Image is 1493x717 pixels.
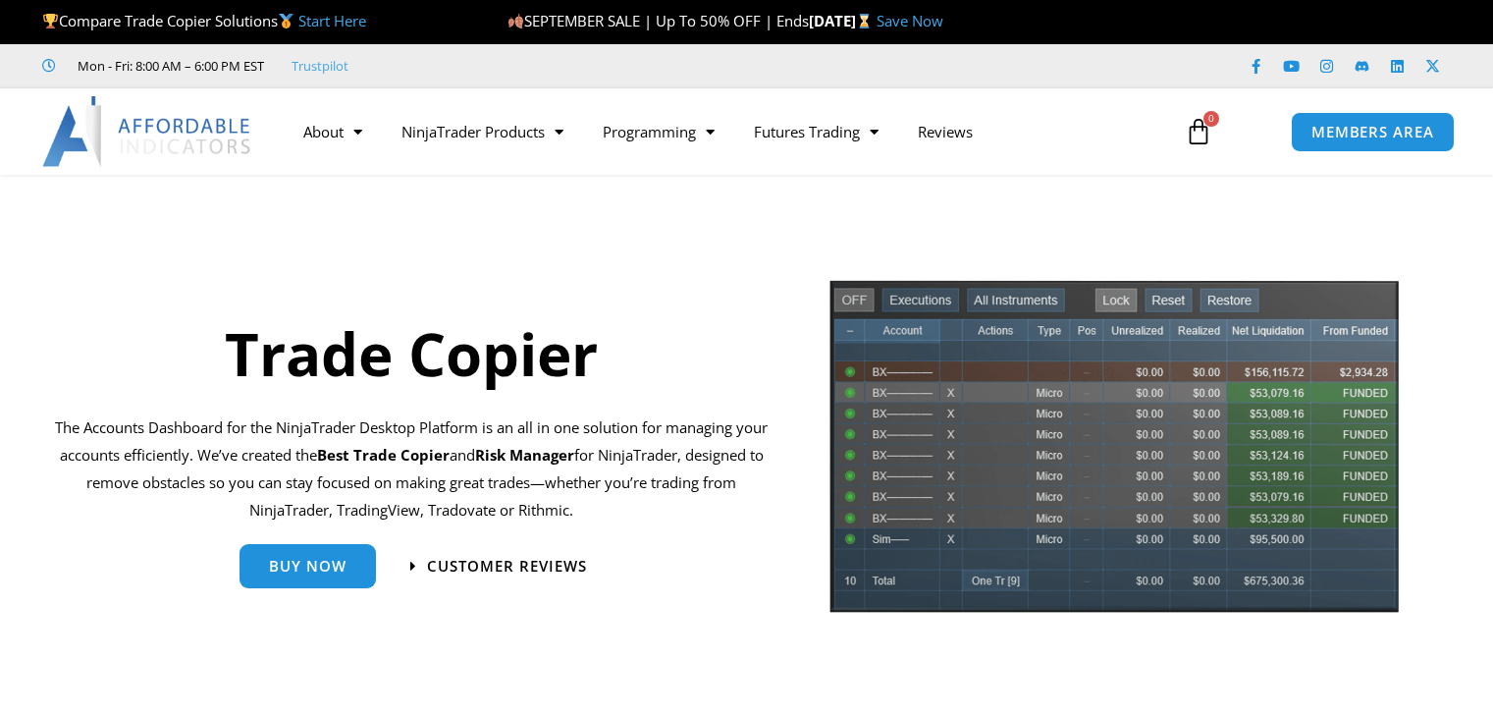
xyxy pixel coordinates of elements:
a: Buy Now [240,544,376,588]
a: Programming [583,109,734,154]
span: MEMBERS AREA [1311,125,1434,139]
img: 🏆 [43,14,58,28]
p: The Accounts Dashboard for the NinjaTrader Desktop Platform is an all in one solution for managin... [55,414,769,524]
a: 0 [1155,103,1242,160]
a: NinjaTrader Products [382,109,583,154]
span: SEPTEMBER SALE | Up To 50% OFF | Ends [507,11,809,30]
a: Customer Reviews [410,559,587,574]
span: Compare Trade Copier Solutions [42,11,366,30]
a: Futures Trading [734,109,898,154]
a: Start Here [298,11,366,30]
a: Reviews [898,109,992,154]
span: Buy Now [269,559,347,574]
img: 🍂 [508,14,523,28]
img: tradecopier | Affordable Indicators – NinjaTrader [827,278,1401,629]
a: About [284,109,382,154]
a: Trustpilot [292,54,348,78]
span: 0 [1203,111,1219,127]
strong: [DATE] [809,11,877,30]
strong: Risk Manager [475,445,574,465]
h1: Trade Copier [55,312,769,395]
img: LogoAI | Affordable Indicators – NinjaTrader [42,96,253,167]
span: Mon - Fri: 8:00 AM – 6:00 PM EST [73,54,264,78]
span: Customer Reviews [427,559,587,574]
b: Best Trade Copier [317,445,450,465]
nav: Menu [284,109,1165,154]
a: Save Now [877,11,943,30]
img: ⌛ [857,14,872,28]
a: MEMBERS AREA [1291,112,1455,152]
img: 🥇 [279,14,293,28]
